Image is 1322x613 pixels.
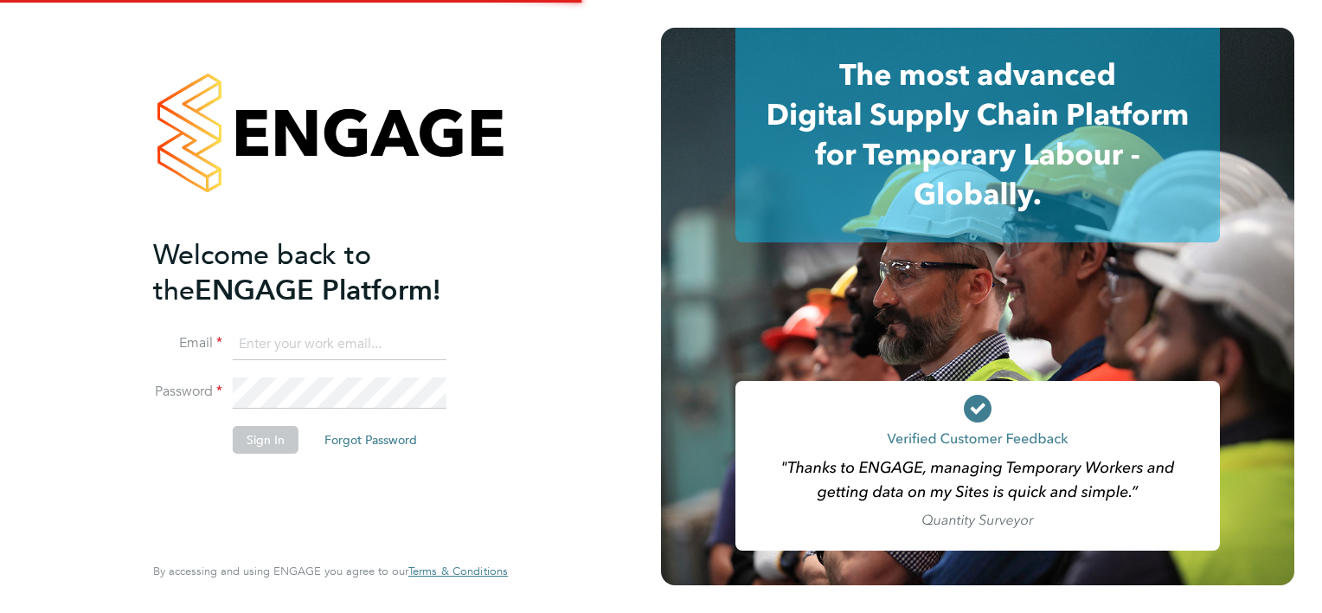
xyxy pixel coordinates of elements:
[233,329,446,360] input: Enter your work email...
[408,565,508,578] a: Terms & Conditions
[153,238,371,307] span: Welcome back to the
[153,237,491,308] h2: ENGAGE Platform!
[153,564,508,578] span: By accessing and using ENGAGE you agree to our
[153,334,222,352] label: Email
[311,426,431,454] button: Forgot Password
[408,564,508,578] span: Terms & Conditions
[233,426,298,454] button: Sign In
[153,383,222,401] label: Password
